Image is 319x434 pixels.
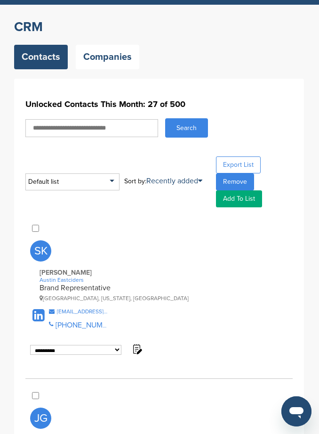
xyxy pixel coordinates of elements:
div: Sort by: [124,177,202,185]
h2: CRM [14,18,304,35]
a: Export List [216,156,261,173]
iframe: Button to launch messaging window [281,396,311,426]
span: [PERSON_NAME] [40,269,212,277]
img: Notes [131,343,143,355]
div: [GEOGRAPHIC_DATA], [US_STATE], [GEOGRAPHIC_DATA] [40,295,212,302]
button: Search [165,118,208,138]
h1: Unlocked Contacts This Month: 27 of 500 [25,96,293,113]
div: Brand Representative [40,283,212,302]
span: SK [30,240,51,262]
div: [EMAIL_ADDRESS][DOMAIN_NAME] [57,309,107,314]
a: Companies [76,45,139,69]
div: Default list [25,173,120,190]
a: Contacts [14,45,68,69]
a: Recently added [146,176,202,186]
a: [PHONE_NUMBER] [56,320,118,330]
span: JG [30,408,51,429]
a: Remove [216,173,254,190]
a: Austin Eastciders [40,277,212,283]
a: Add To List [216,190,262,207]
